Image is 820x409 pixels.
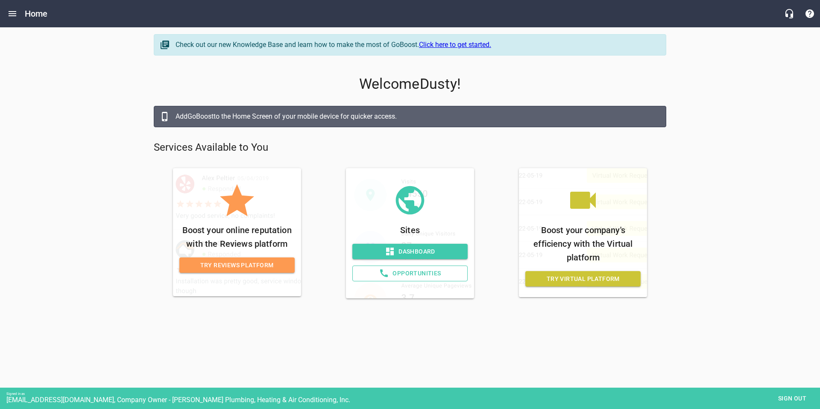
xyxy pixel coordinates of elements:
div: Check out our new Knowledge Base and learn how to make the most of GoBoost. [176,40,657,50]
p: Boost your online reputation with the Reviews platform [179,223,295,251]
button: Live Chat [779,3,799,24]
h6: Home [25,7,48,20]
a: Click here to get started. [419,41,491,49]
p: Sites [352,223,468,237]
div: Signed in as [6,392,820,396]
p: Boost your company's efficiency with the Virtual platform [525,223,641,264]
a: AddGoBoostto the Home Screen of your mobile device for quicker access. [154,106,666,127]
span: Try Reviews Platform [186,260,288,271]
a: Try Virtual Platform [525,271,641,287]
p: Services Available to You [154,141,666,155]
span: Sign out [774,393,810,404]
span: Dashboard [359,246,461,257]
a: Dashboard [352,244,468,260]
div: Add GoBoost to the Home Screen of your mobile device for quicker access. [176,111,657,122]
span: Opportunities [360,268,460,279]
span: Try Virtual Platform [532,274,634,284]
button: Open drawer [2,3,23,24]
div: [EMAIL_ADDRESS][DOMAIN_NAME], Company Owner - [PERSON_NAME] Plumbing, Heating & Air Conditioning,... [6,396,820,404]
button: Sign out [771,391,814,406]
p: Welcome Dusty ! [154,76,666,93]
a: Try Reviews Platform [179,257,295,273]
a: Opportunities [352,266,468,281]
button: Support Portal [799,3,820,24]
